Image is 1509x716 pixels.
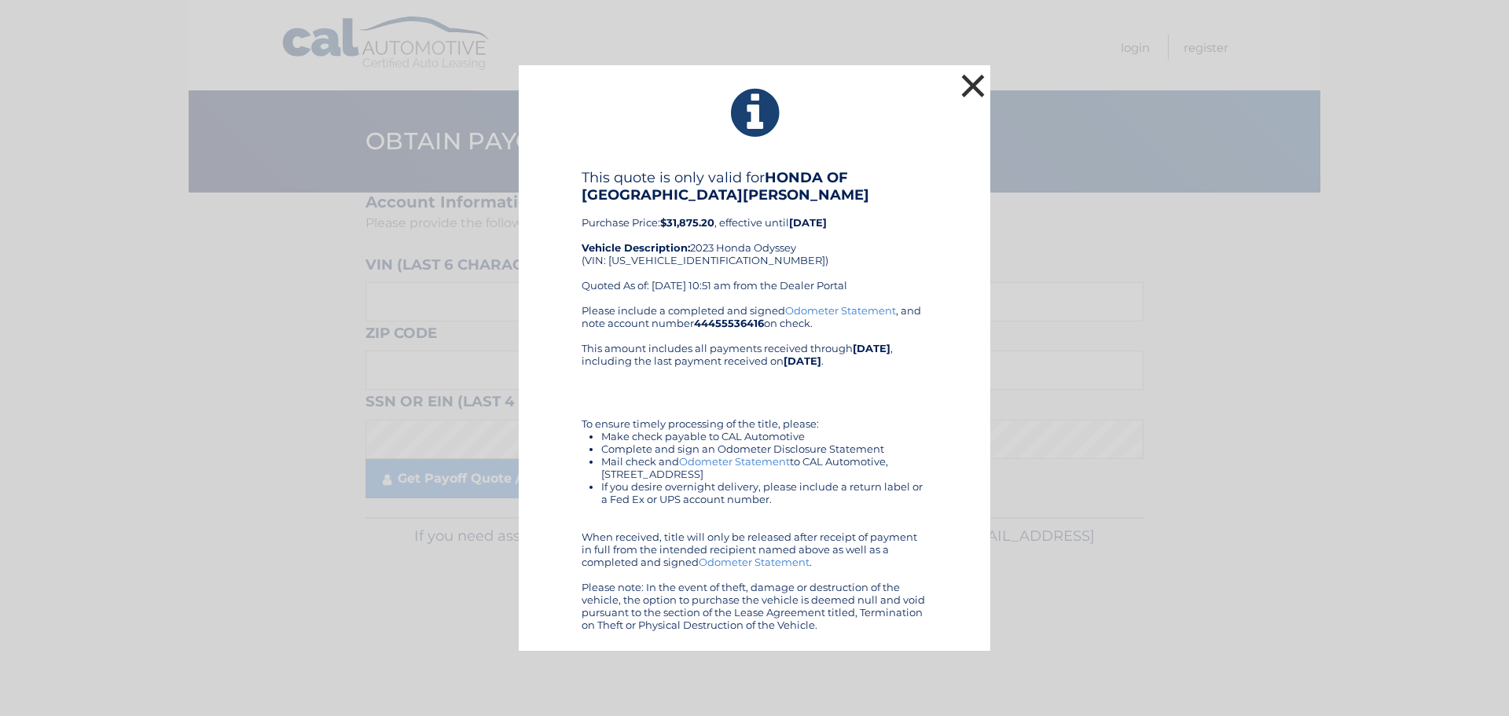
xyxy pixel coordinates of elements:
[601,430,927,442] li: Make check payable to CAL Automotive
[679,455,790,468] a: Odometer Statement
[601,442,927,455] li: Complete and sign an Odometer Disclosure Statement
[582,304,927,631] div: Please include a completed and signed , and note account number on check. This amount includes al...
[582,241,690,254] strong: Vehicle Description:
[853,342,890,354] b: [DATE]
[582,169,927,204] h4: This quote is only valid for
[601,455,927,480] li: Mail check and to CAL Automotive, [STREET_ADDRESS]
[699,556,810,568] a: Odometer Statement
[957,70,989,101] button: ×
[660,216,714,229] b: $31,875.20
[789,216,827,229] b: [DATE]
[784,354,821,367] b: [DATE]
[601,480,927,505] li: If you desire overnight delivery, please include a return label or a Fed Ex or UPS account number.
[694,317,764,329] b: 44455536416
[582,169,869,204] b: HONDA OF [GEOGRAPHIC_DATA][PERSON_NAME]
[785,304,896,317] a: Odometer Statement
[582,169,927,304] div: Purchase Price: , effective until 2023 Honda Odyssey (VIN: [US_VEHICLE_IDENTIFICATION_NUMBER]) Qu...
